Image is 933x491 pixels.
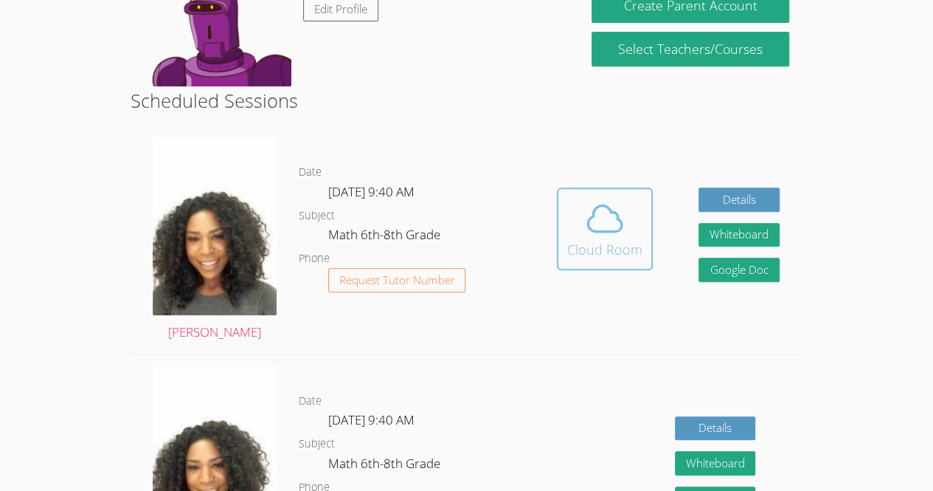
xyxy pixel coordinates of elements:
dt: Date [299,163,322,182]
dt: Phone [299,250,330,268]
span: Request Tutor Number [339,275,455,286]
a: [PERSON_NAME] [153,137,277,343]
a: Google Doc [698,258,780,282]
a: Details [675,416,756,441]
h2: Scheduled Sessions [131,86,802,114]
dt: Date [299,392,322,411]
dd: Math 6th-8th Grade [328,453,443,478]
a: Details [698,188,780,212]
button: Cloud Room [557,188,653,270]
span: [DATE] 9:40 AM [328,411,415,428]
dt: Subject [299,207,335,225]
span: [DATE] 9:40 AM [328,183,415,200]
button: Whiteboard [675,451,756,475]
button: Whiteboard [698,223,780,247]
div: Cloud Room [567,239,642,260]
button: Request Tutor Number [328,268,466,292]
dt: Subject [299,435,335,453]
img: avatar.png [153,137,277,315]
dd: Math 6th-8th Grade [328,224,443,250]
a: Select Teachers/Courses [592,32,788,66]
